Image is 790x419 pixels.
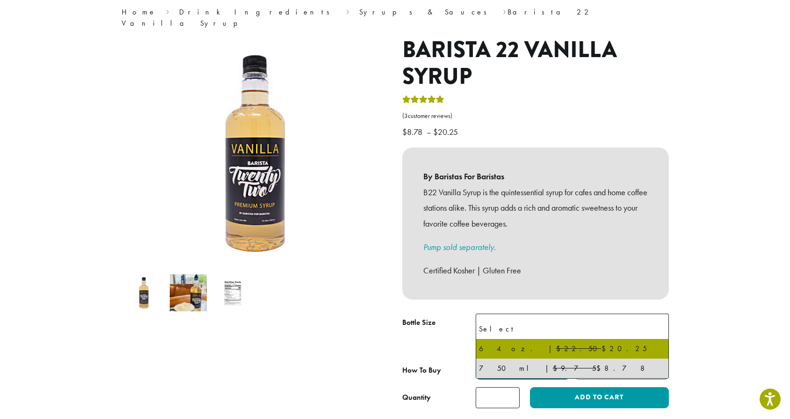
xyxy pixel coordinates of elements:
div: 64 oz. | $20.25 [479,342,666,356]
img: Barista 22 Vanilla Syrup - Image 3 [214,274,251,311]
a: Pump sold separately. [423,242,496,252]
bdi: 20.25 [433,126,460,137]
div: Quantity [402,392,431,403]
div: Rated 5.00 out of 5 [402,94,444,108]
span: 750 ml | $9.75 $8.78 [476,314,669,337]
del: $22.50 [556,344,602,353]
a: (3customer reviews) [402,111,669,121]
div: 750 ml | $8.78 [479,361,666,375]
del: $9.75 [553,363,596,373]
b: By Baristas For Baristas [423,169,648,184]
img: Barista 22 Vanilla Syrup - Image 2 [170,274,207,311]
label: Bottle Size [402,316,476,330]
nav: Breadcrumb [122,7,669,29]
p: B22 Vanilla Syrup is the quintessential syrup for cafes and home coffee stations alike. This syru... [423,184,648,232]
li: Select [476,319,668,339]
img: Barista 22 Vanilla Syrup [125,274,162,311]
button: Add to cart [530,387,668,408]
span: 3 [404,112,408,120]
a: Syrups & Sauces [359,7,493,17]
bdi: 8.78 [402,126,425,137]
a: Home [122,7,156,17]
a: Drink Ingredients [179,7,336,17]
span: $ [433,126,438,137]
span: $ [402,126,407,137]
input: Product quantity [476,387,520,408]
span: › [346,3,349,18]
span: › [503,3,506,18]
span: 750 ml | $9.75 $8.78 [480,316,561,334]
p: Certified Kosher | Gluten Free [423,263,648,279]
span: › [166,3,169,18]
span: – [427,126,431,137]
h1: Barista 22 Vanilla Syrup [402,37,669,90]
span: How To Buy [402,365,441,375]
